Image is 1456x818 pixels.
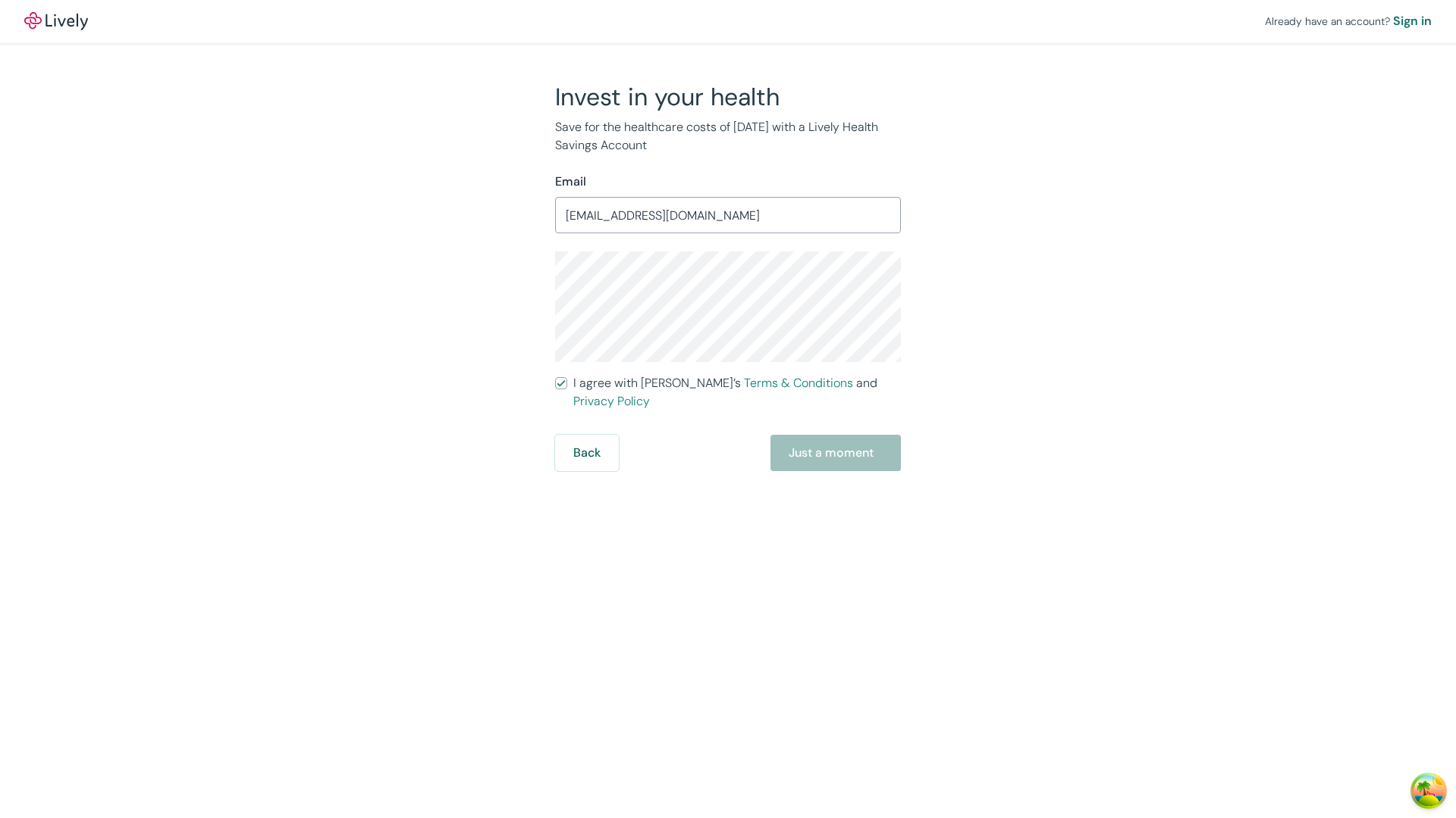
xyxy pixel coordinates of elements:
span: I agree with [PERSON_NAME]’s and [573,374,901,411]
button: Open Tanstack query devtools [1414,776,1444,806]
img: Lively [24,12,88,30]
a: LivelyLively [24,12,88,30]
p: Save for the healthcare costs of [DATE] with a Lively Health Savings Account [555,118,901,155]
button: Back [555,435,619,471]
a: Privacy Policy [573,393,650,409]
a: Sign in [1393,12,1432,30]
label: Email [555,173,586,191]
a: Terms & Conditions [744,375,853,391]
h2: Invest in your health [555,82,901,112]
div: Already have an account? [1265,12,1432,30]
